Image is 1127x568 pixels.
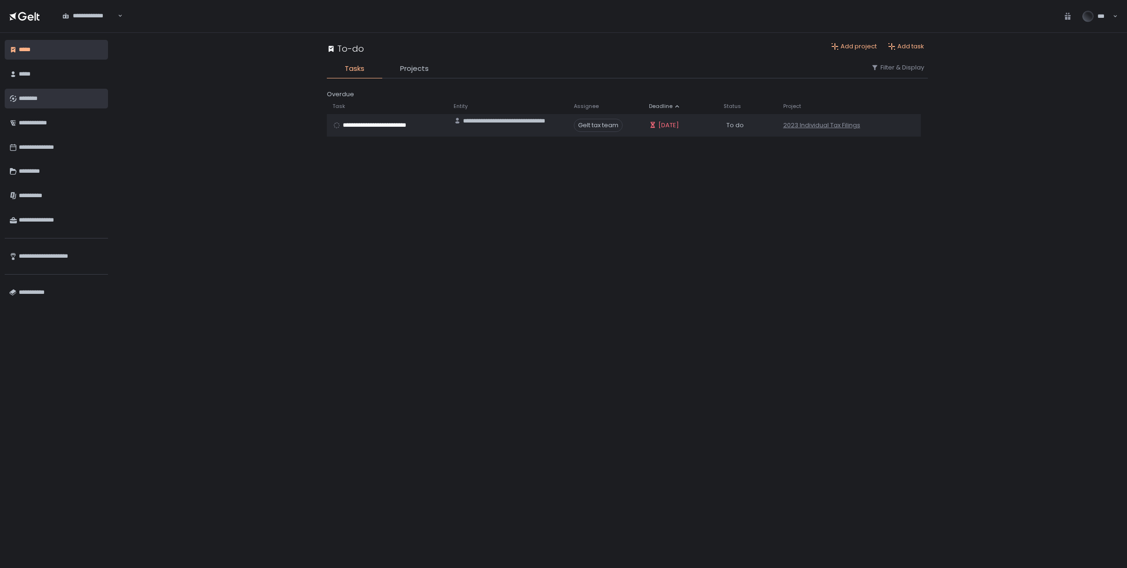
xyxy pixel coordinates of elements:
[327,42,364,55] div: To-do
[871,63,924,72] button: Filter & Display
[888,42,924,51] button: Add task
[658,121,679,130] span: [DATE]
[574,119,623,132] span: Gelt tax team
[783,103,801,110] span: Project
[831,42,877,51] button: Add project
[56,6,123,26] div: Search for option
[724,103,741,110] span: Status
[400,63,429,74] span: Projects
[649,103,672,110] span: Deadline
[726,121,744,130] span: To do
[574,103,599,110] span: Assignee
[327,90,928,99] div: Overdue
[783,121,860,130] a: 2023 Individual Tax Filings
[345,63,364,74] span: Tasks
[332,103,345,110] span: Task
[454,103,468,110] span: Entity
